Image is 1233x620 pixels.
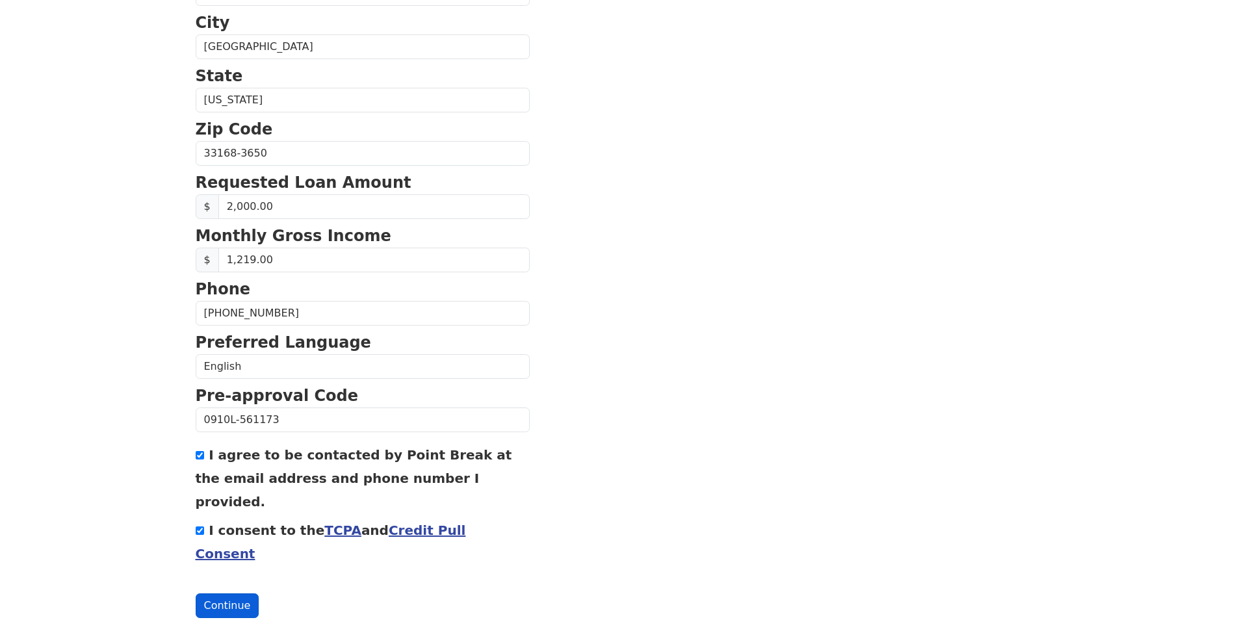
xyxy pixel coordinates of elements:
strong: Preferred Language [196,333,371,352]
span: $ [196,194,219,219]
strong: Pre-approval Code [196,387,359,405]
label: I consent to the and [196,523,466,562]
input: Requested Loan Amount [218,194,530,219]
a: Credit Pull Consent [196,523,466,562]
input: Pre-approval Code [196,407,530,432]
strong: State [196,67,243,85]
strong: Requested Loan Amount [196,174,411,192]
p: Monthly Gross Income [196,224,530,248]
input: City [196,34,530,59]
input: Phone [196,301,530,326]
strong: Zip Code [196,120,273,138]
a: TCPA [324,523,361,538]
input: Zip Code [196,141,530,166]
input: Monthly Gross Income [218,248,530,272]
span: $ [196,248,219,272]
label: I agree to be contacted by Point Break at the email address and phone number I provided. [196,447,512,510]
strong: City [196,14,230,32]
button: Continue [196,593,259,618]
strong: Phone [196,280,251,298]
